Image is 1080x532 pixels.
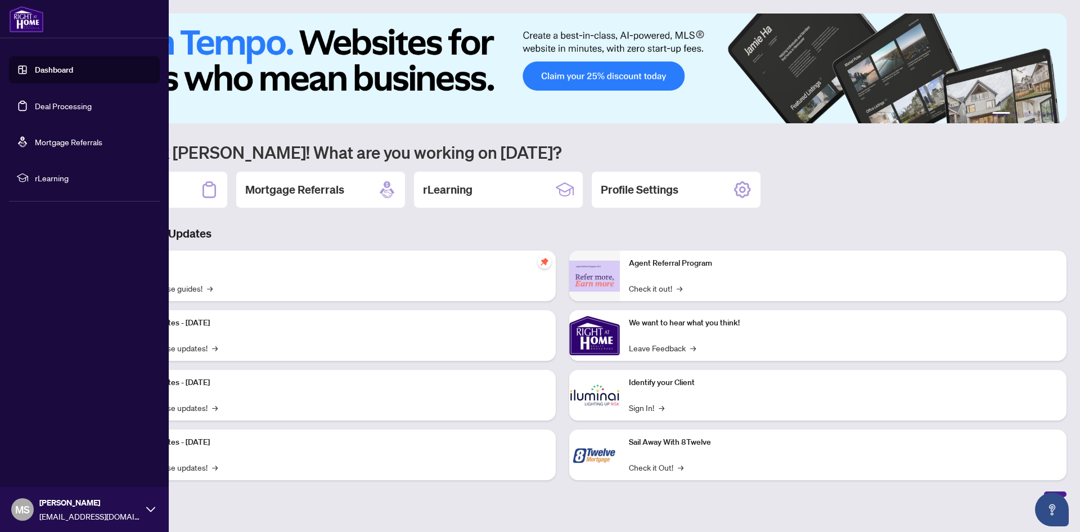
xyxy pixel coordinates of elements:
[992,112,1010,117] button: 1
[538,255,551,269] span: pushpin
[118,257,547,270] p: Self-Help
[569,261,620,292] img: Agent Referral Program
[1051,112,1055,117] button: 6
[9,6,44,33] img: logo
[39,510,141,522] span: [EMAIL_ADDRESS][DOMAIN_NAME]
[212,461,218,473] span: →
[629,317,1057,329] p: We want to hear what you think!
[212,401,218,414] span: →
[569,430,620,480] img: Sail Away With 8Twelve
[629,401,664,414] a: Sign In!→
[207,282,213,294] span: →
[35,101,92,111] a: Deal Processing
[1024,112,1028,117] button: 3
[1035,493,1069,526] button: Open asap
[423,182,472,198] h2: rLearning
[118,436,547,449] p: Platform Updates - [DATE]
[35,172,152,184] span: rLearning
[629,436,1057,449] p: Sail Away With 8Twelve
[601,182,678,198] h2: Profile Settings
[677,282,682,294] span: →
[629,342,696,354] a: Leave Feedback→
[118,377,547,389] p: Platform Updates - [DATE]
[1042,112,1046,117] button: 5
[659,401,664,414] span: →
[629,461,683,473] a: Check it Out!→
[212,342,218,354] span: →
[629,377,1057,389] p: Identify your Client
[629,257,1057,270] p: Agent Referral Program
[569,310,620,361] img: We want to hear what you think!
[58,141,1066,163] h1: Welcome back [PERSON_NAME]! What are you working on [DATE]?
[58,14,1066,123] img: Slide 0
[58,226,1066,242] h3: Brokerage & Industry Updates
[1015,112,1019,117] button: 2
[15,502,30,517] span: MS
[35,65,73,75] a: Dashboard
[39,497,141,509] span: [PERSON_NAME]
[690,342,696,354] span: →
[35,137,102,147] a: Mortgage Referrals
[629,282,682,294] a: Check it out!→
[245,182,344,198] h2: Mortgage Referrals
[569,370,620,421] img: Identify your Client
[678,461,683,473] span: →
[1033,112,1037,117] button: 4
[118,317,547,329] p: Platform Updates - [DATE]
